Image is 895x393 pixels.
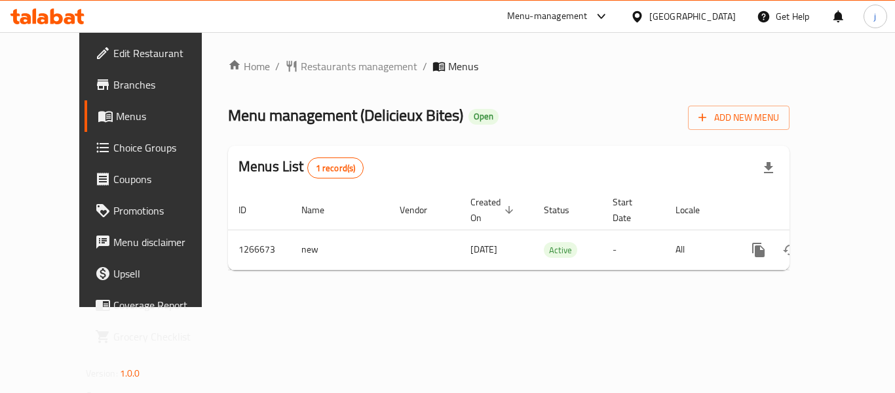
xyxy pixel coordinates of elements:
[665,230,733,270] td: All
[544,242,577,258] div: Active
[85,226,229,258] a: Menu disclaimer
[85,321,229,352] a: Grocery Checklist
[470,241,497,258] span: [DATE]
[301,202,341,218] span: Name
[544,202,586,218] span: Status
[874,9,876,24] span: j
[753,152,784,184] div: Export file
[120,365,140,382] span: 1.0.0
[613,194,649,226] span: Start Date
[676,202,717,218] span: Locale
[113,266,218,281] span: Upsell
[544,243,577,258] span: Active
[85,100,229,132] a: Menus
[238,202,263,218] span: ID
[85,258,229,289] a: Upsell
[85,132,229,163] a: Choice Groups
[228,58,270,74] a: Home
[649,9,736,24] div: [GEOGRAPHIC_DATA]
[507,9,588,24] div: Menu-management
[698,110,779,126] span: Add New Menu
[238,157,364,178] h2: Menus List
[448,58,478,74] span: Menus
[468,111,499,122] span: Open
[285,58,417,74] a: Restaurants management
[113,171,218,187] span: Coupons
[228,100,463,130] span: Menu management ( Delicieux Bites )
[85,289,229,321] a: Coverage Report
[733,190,879,230] th: Actions
[228,230,291,270] td: 1266673
[113,297,218,313] span: Coverage Report
[113,203,218,218] span: Promotions
[228,190,879,270] table: enhanced table
[113,234,218,250] span: Menu disclaimer
[85,163,229,195] a: Coupons
[688,106,790,130] button: Add New Menu
[301,58,417,74] span: Restaurants management
[113,77,218,93] span: Branches
[86,365,118,382] span: Version:
[116,108,218,124] span: Menus
[308,162,364,175] span: 1 record(s)
[113,45,218,61] span: Edit Restaurant
[113,140,218,155] span: Choice Groups
[423,58,427,74] li: /
[400,202,444,218] span: Vendor
[85,195,229,226] a: Promotions
[85,69,229,100] a: Branches
[291,230,389,270] td: new
[468,109,499,125] div: Open
[470,194,518,226] span: Created On
[113,329,218,344] span: Grocery Checklist
[85,37,229,69] a: Edit Restaurant
[228,58,790,74] nav: breadcrumb
[275,58,280,74] li: /
[602,230,665,270] td: -
[774,234,806,266] button: Change Status
[743,234,774,266] button: more
[307,157,364,178] div: Total records count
